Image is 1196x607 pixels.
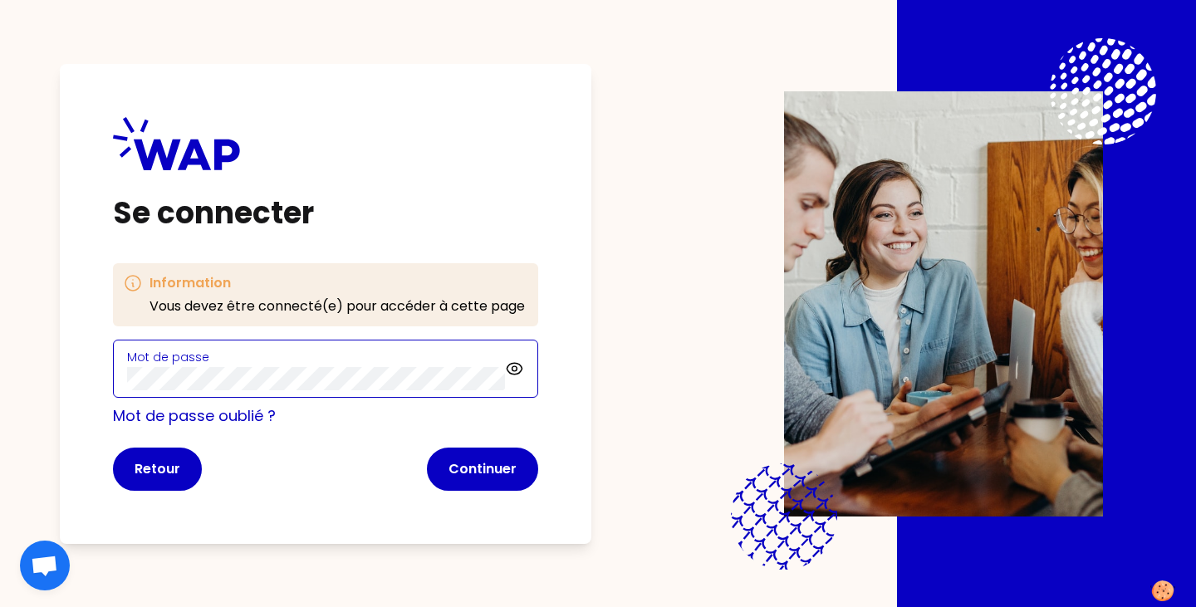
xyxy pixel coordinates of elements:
p: Vous devez être connecté(e) pour accéder à cette page [149,296,525,316]
div: Ouvrir le chat [20,541,70,590]
h3: Information [149,273,525,293]
a: Mot de passe oublié ? [113,405,276,426]
h1: Se connecter [113,197,538,230]
img: Description [784,91,1103,516]
button: Retour [113,448,202,491]
button: Continuer [427,448,538,491]
label: Mot de passe [127,349,209,365]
